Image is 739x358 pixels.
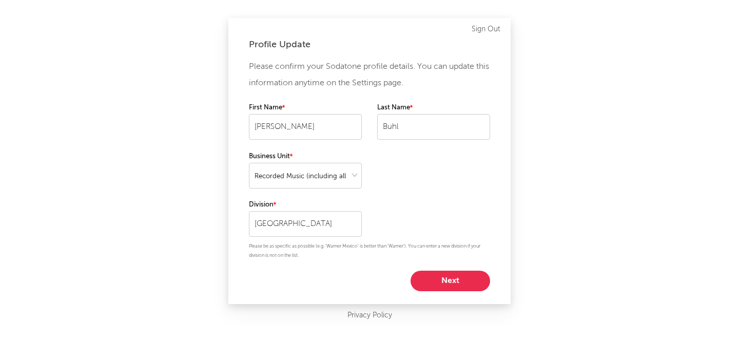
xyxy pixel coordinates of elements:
label: First Name [249,102,362,114]
label: Last Name [377,102,490,114]
input: Your first name [249,114,362,140]
label: Division [249,199,362,211]
input: Your last name [377,114,490,140]
a: Sign Out [472,23,500,35]
p: Please confirm your Sodatone profile details. You can update this information anytime on the Sett... [249,59,490,91]
p: Please be as specific as possible (e.g. 'Warner Mexico' is better than 'Warner'). You can enter a... [249,242,490,260]
input: Your division [249,211,362,237]
button: Next [411,271,490,291]
div: Profile Update [249,39,490,51]
label: Business Unit [249,150,362,163]
a: Privacy Policy [347,309,392,322]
